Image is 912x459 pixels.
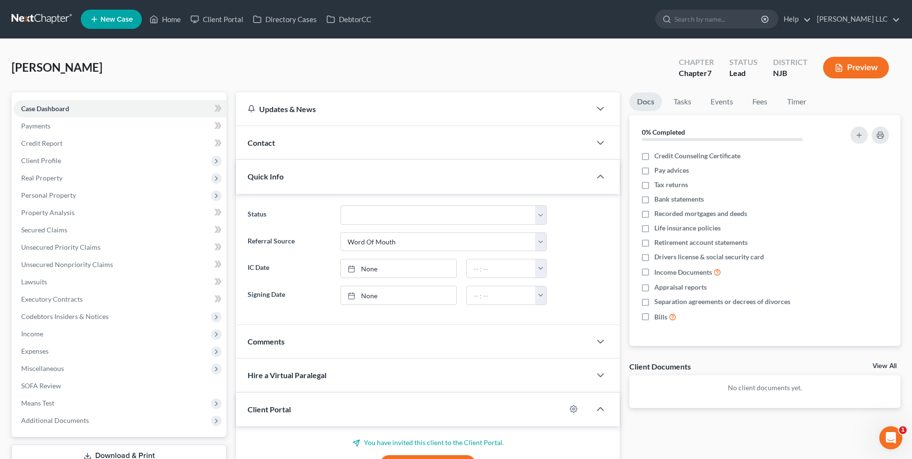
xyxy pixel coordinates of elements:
[248,138,275,147] span: Contact
[899,426,907,434] span: 1
[13,135,226,152] a: Credit Report
[243,259,335,278] label: IC Date
[679,57,714,68] div: Chapter
[21,243,100,251] span: Unsecured Priority Claims
[13,273,226,291] a: Lawsuits
[100,16,133,23] span: New Case
[186,11,248,28] a: Client Portal
[341,286,456,305] a: None
[248,11,322,28] a: Directory Cases
[654,312,667,322] span: Bills
[21,382,61,390] span: SOFA Review
[341,259,456,278] a: None
[21,347,49,355] span: Expenses
[654,194,704,204] span: Bank statements
[745,92,775,111] a: Fees
[654,282,707,292] span: Appraisal reports
[13,100,226,117] a: Case Dashboard
[707,68,712,77] span: 7
[666,92,699,111] a: Tasks
[812,11,900,28] a: [PERSON_NAME] LLC
[21,295,83,303] span: Executory Contracts
[703,92,741,111] a: Events
[13,117,226,135] a: Payments
[13,204,226,221] a: Property Analysis
[773,57,808,68] div: District
[21,278,47,286] span: Lawsuits
[773,68,808,79] div: NJB
[654,151,740,161] span: Credit Counseling Certificate
[248,405,291,414] span: Client Portal
[13,377,226,395] a: SOFA Review
[21,260,113,268] span: Unsecured Nonpriority Claims
[21,312,109,320] span: Codebtors Insiders & Notices
[637,383,893,393] p: No client documents yet.
[642,128,685,136] strong: 0% Completed
[248,370,326,380] span: Hire a Virtual Paralegal
[21,156,61,165] span: Client Profile
[21,104,69,113] span: Case Dashboard
[13,221,226,239] a: Secured Claims
[654,238,748,247] span: Retirement account statements
[654,268,712,277] span: Income Documents
[654,180,688,190] span: Tax returns
[879,426,902,449] iframe: Intercom live chat
[248,337,285,346] span: Comments
[629,361,691,371] div: Client Documents
[243,286,335,305] label: Signing Date
[21,191,76,199] span: Personal Property
[12,60,102,74] span: [PERSON_NAME]
[675,10,762,28] input: Search by name...
[654,209,747,218] span: Recorded mortgages and deeds
[13,239,226,256] a: Unsecured Priority Claims
[467,286,536,305] input: -- : --
[21,122,50,130] span: Payments
[243,205,335,225] label: Status
[679,68,714,79] div: Chapter
[21,330,43,338] span: Income
[243,232,335,252] label: Referral Source
[322,11,376,28] a: DebtorCC
[248,104,579,114] div: Updates & News
[21,208,75,217] span: Property Analysis
[21,416,89,424] span: Additional Documents
[467,259,536,278] input: -- : --
[873,363,897,370] a: View All
[21,226,67,234] span: Secured Claims
[654,166,689,175] span: Pay advices
[729,68,758,79] div: Lead
[629,92,662,111] a: Docs
[13,291,226,308] a: Executory Contracts
[21,174,62,182] span: Real Property
[21,139,62,147] span: Credit Report
[21,364,64,372] span: Miscellaneous
[248,172,284,181] span: Quick Info
[823,57,889,78] button: Preview
[21,399,54,407] span: Means Test
[654,252,764,262] span: Drivers license & social security card
[654,297,790,306] span: Separation agreements or decrees of divorces
[779,92,814,111] a: Timer
[729,57,758,68] div: Status
[779,11,811,28] a: Help
[13,256,226,273] a: Unsecured Nonpriority Claims
[145,11,186,28] a: Home
[248,438,608,447] p: You have invited this client to the Client Portal.
[654,223,721,233] span: Life insurance policies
